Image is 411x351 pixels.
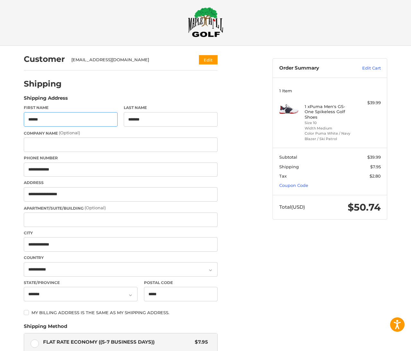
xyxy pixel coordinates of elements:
[305,126,354,131] li: Width Medium
[279,183,308,188] a: Coupon Code
[279,204,305,210] span: Total (USD)
[188,7,223,37] img: Maple Hill Golf
[305,120,354,126] li: Size 10
[24,79,62,89] h2: Shipping
[370,173,381,179] span: $2.80
[43,338,192,346] span: Flat Rate Economy ((5-7 Business Days))
[24,230,218,236] label: City
[370,164,381,169] span: $7.95
[59,130,80,135] small: (Optional)
[144,280,218,286] label: Postal Code
[24,105,118,111] label: First Name
[279,155,297,160] span: Subtotal
[24,155,218,161] label: Phone Number
[279,88,381,93] h3: 1 Item
[124,105,218,111] label: Last Name
[24,95,68,105] legend: Shipping Address
[85,205,106,210] small: (Optional)
[24,255,218,261] label: Country
[279,65,348,71] h3: Order Summary
[367,155,381,160] span: $39.99
[348,201,381,213] span: $50.74
[192,338,208,346] span: $7.95
[348,65,381,71] a: Edit Cart
[24,323,67,333] legend: Shipping Method
[24,310,218,315] label: My billing address is the same as my shipping address.
[279,164,299,169] span: Shipping
[24,280,138,286] label: State/Province
[71,57,187,63] div: [EMAIL_ADDRESS][DOMAIN_NAME]
[355,100,381,106] div: $39.99
[305,104,354,120] h4: 1 x Puma Men's GS-One Spikeless Golf Shoes
[199,55,218,64] button: Edit
[24,180,218,186] label: Address
[305,131,354,141] li: Color Puma White / Navy Blazer / Ski Patrol
[24,130,218,136] label: Company Name
[24,205,218,211] label: Apartment/Suite/Building
[279,173,287,179] span: Tax
[24,54,65,64] h2: Customer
